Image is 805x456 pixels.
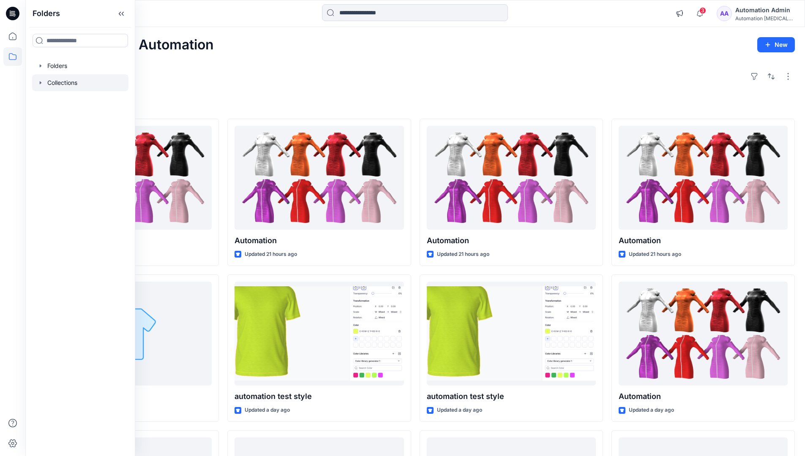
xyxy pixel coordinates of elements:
h4: Styles [35,100,795,110]
div: Automation Admin [735,5,794,15]
p: Updated a day ago [245,406,290,415]
a: Automation [619,282,788,386]
p: Automation [427,235,596,247]
div: AA [717,6,732,21]
a: automation test style [427,282,596,386]
p: automation test style [427,391,596,402]
a: Automation [619,126,788,230]
a: Automation [427,126,596,230]
p: Automation [235,235,404,247]
a: automation test style [235,282,404,386]
p: Automation [619,391,788,402]
p: Updated a day ago [437,406,482,415]
p: Updated a day ago [629,406,674,415]
span: 3 [699,7,706,14]
div: Automation [MEDICAL_DATA]... [735,15,794,22]
p: Updated 21 hours ago [629,250,681,259]
a: Automation [235,126,404,230]
p: Automation [619,235,788,247]
p: automation test style [235,391,404,402]
p: Updated 21 hours ago [245,250,297,259]
button: New [757,37,795,52]
p: Updated 21 hours ago [437,250,489,259]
